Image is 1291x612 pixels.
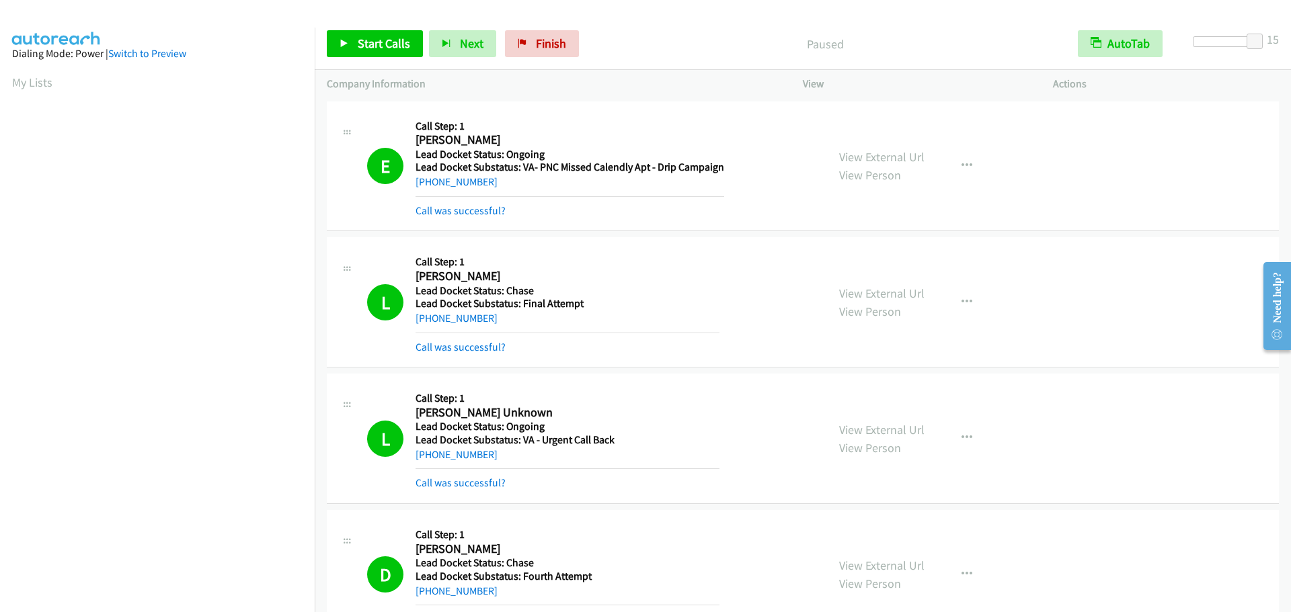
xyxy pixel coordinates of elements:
h5: Call Step: 1 [416,120,724,133]
a: Call was successful? [416,341,506,353]
a: View Person [839,440,901,455]
a: Start Calls [327,30,423,57]
p: Paused [597,35,1054,53]
iframe: Resource Center [1252,253,1291,359]
a: [PHONE_NUMBER] [416,448,498,461]
div: Dialing Mode: Power | [12,46,303,62]
a: View Person [839,576,901,591]
a: [PHONE_NUMBER] [416,584,498,597]
h5: Lead Docket Substatus: Fourth Attempt [416,570,719,583]
a: Finish [505,30,579,57]
h5: Call Step: 1 [416,392,719,405]
a: View Person [839,304,901,319]
a: [PHONE_NUMBER] [416,312,498,324]
h5: Lead Docket Status: Ongoing [416,420,719,433]
button: AutoTab [1078,30,1163,57]
h2: [PERSON_NAME] [416,541,719,557]
h5: Lead Docket Substatus: VA- PNC Missed Calendly Apt - Drip Campaign [416,161,724,174]
a: View External Url [839,286,925,301]
p: Company Information [327,76,779,92]
a: View External Url [839,558,925,573]
h5: Lead Docket Status: Ongoing [416,148,724,161]
h1: L [367,421,403,457]
a: View External Url [839,149,925,165]
a: My Lists [12,75,52,90]
h1: L [367,284,403,320]
h5: Call Step: 1 [416,255,719,269]
a: Switch to Preview [108,47,186,60]
p: View [803,76,1029,92]
h5: Lead Docket Substatus: VA - Urgent Call Back [416,433,719,447]
h1: D [367,556,403,593]
a: Call was successful? [416,476,506,489]
a: View External Url [839,422,925,437]
a: View Person [839,167,901,183]
a: [PHONE_NUMBER] [416,175,498,188]
div: 15 [1267,30,1279,48]
h2: [PERSON_NAME] [416,132,719,148]
span: Start Calls [358,36,410,51]
span: Next [460,36,483,51]
h5: Lead Docket Status: Chase [416,556,719,570]
h2: [PERSON_NAME] [416,269,719,284]
h2: [PERSON_NAME] Unknown [416,405,719,421]
h5: Lead Docket Substatus: Final Attempt [416,297,719,310]
a: Call was successful? [416,204,506,217]
h5: Call Step: 1 [416,528,719,541]
span: Finish [536,36,566,51]
button: Next [429,30,496,57]
h1: E [367,148,403,184]
h5: Lead Docket Status: Chase [416,284,719,298]
p: Actions [1053,76,1279,92]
